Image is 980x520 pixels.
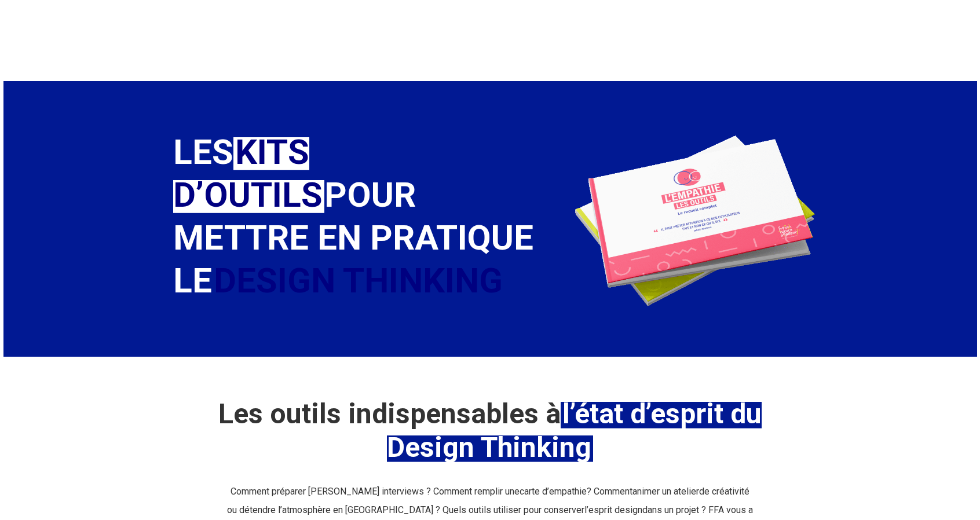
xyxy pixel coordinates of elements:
[588,504,642,515] span: esprit design
[214,260,503,301] span: DESIGN THINKING
[632,486,699,497] span: animer un atelier
[532,110,872,328] img: outils design thinking french future academy
[520,486,587,497] span: carte d’empathie
[173,131,324,215] em: KITS D’OUTILS
[387,397,762,464] em: l’état d’esprit du Design Thinking
[173,131,533,301] span: LES POUR METTRE EN PRATIQUE LE
[231,486,520,497] span: Comment préparer [PERSON_NAME] interviews ? Comment remplir une
[227,486,749,515] span: de créativité ou détendre l’atmosphère en [GEOGRAPHIC_DATA] ? Quels outils utiliser pour conserver
[587,486,632,497] span: ? Comment
[218,397,762,464] strong: Les outils indispensables à
[584,504,588,515] span: l’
